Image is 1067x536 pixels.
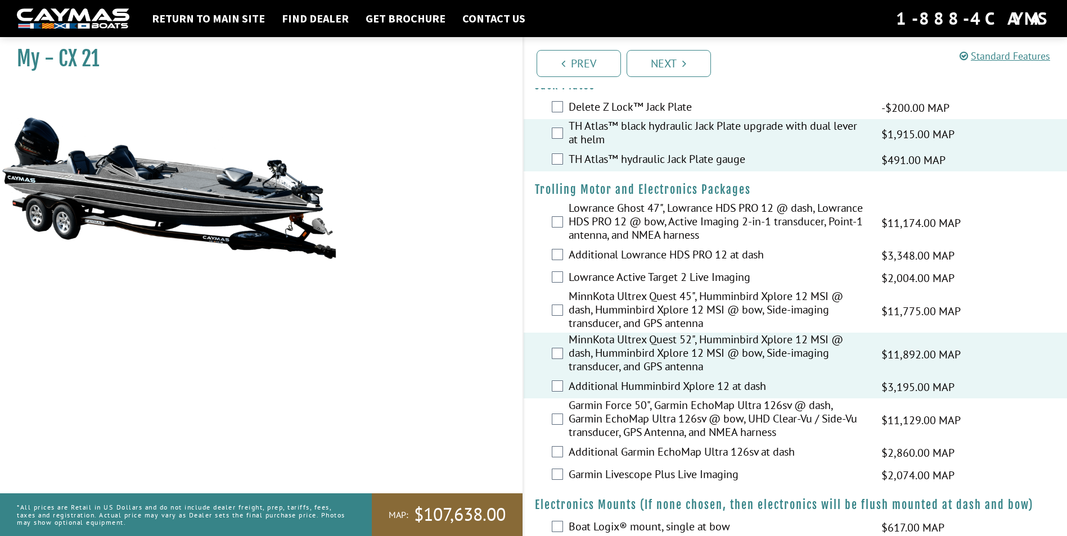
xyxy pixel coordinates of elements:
label: Delete Z Lock™ Jack Plate [569,100,868,116]
a: Prev [537,50,621,77]
span: $3,195.00 MAP [881,379,955,396]
label: Additional Lowrance HDS PRO 12 at dash [569,248,868,264]
p: *All prices are Retail in US Dollars and do not include dealer freight, prep, tariffs, fees, taxe... [17,498,346,532]
a: Return to main site [146,11,271,26]
img: white-logo-c9c8dbefe5ff5ceceb0f0178aa75bf4bb51f6bca0971e226c86eb53dfe498488.png [17,8,129,29]
span: $2,860.00 MAP [881,444,955,461]
span: $11,129.00 MAP [881,412,961,429]
a: Get Brochure [360,11,451,26]
span: $11,892.00 MAP [881,346,961,363]
label: MinnKota Ultrex Quest 45", Humminbird Xplore 12 MSI @ dash, Humminbird Xplore 12 MSI @ bow, Side-... [569,289,868,333]
div: 1-888-4CAYMAS [896,6,1050,31]
h4: Trolling Motor and Electronics Packages [535,183,1056,197]
span: $2,074.00 MAP [881,467,955,484]
span: MAP: [389,509,408,521]
label: Additional Humminbird Xplore 12 at dash [569,379,868,396]
label: Garmin Livescope Plus Live Imaging [569,467,868,484]
span: $3,348.00 MAP [881,247,955,264]
h1: My - CX 21 [17,46,494,71]
a: Contact Us [457,11,531,26]
h4: Electronics Mounts (If none chosen, then electronics will be flush mounted at dash and bow) [535,498,1056,512]
span: -$200.00 MAP [881,99,949,116]
span: $491.00 MAP [881,152,946,169]
a: Standard Features [960,49,1050,62]
span: $107,638.00 [414,503,506,526]
label: TH Atlas™ hydraulic Jack Plate gauge [569,152,868,169]
label: Additional Garmin EchoMap Ultra 126sv at dash [569,445,868,461]
a: MAP:$107,638.00 [372,493,523,536]
span: $617.00 MAP [881,519,944,536]
label: Boat Logix® mount, single at bow [569,520,868,536]
label: MinnKota Ultrex Quest 52", Humminbird Xplore 12 MSI @ dash, Humminbird Xplore 12 MSI @ bow, Side-... [569,333,868,376]
label: Lowrance Ghost 47", Lowrance HDS PRO 12 @ dash, Lowrance HDS PRO 12 @ bow, Active Imaging 2-in-1 ... [569,201,868,244]
span: $11,775.00 MAP [881,303,961,320]
label: Lowrance Active Target 2 Live Imaging [569,270,868,287]
span: $1,915.00 MAP [881,126,955,143]
label: TH Atlas™ black hydraulic Jack Plate upgrade with dual lever at helm [569,119,868,149]
span: $2,004.00 MAP [881,270,955,287]
label: Garmin Force 50", Garmin EchoMap Ultra 126sv @ dash, Garmin EchoMap Ultra 126sv @ bow, UHD Clear-... [569,398,868,442]
a: Next [627,50,711,77]
span: $11,174.00 MAP [881,215,961,231]
a: Find Dealer [276,11,354,26]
